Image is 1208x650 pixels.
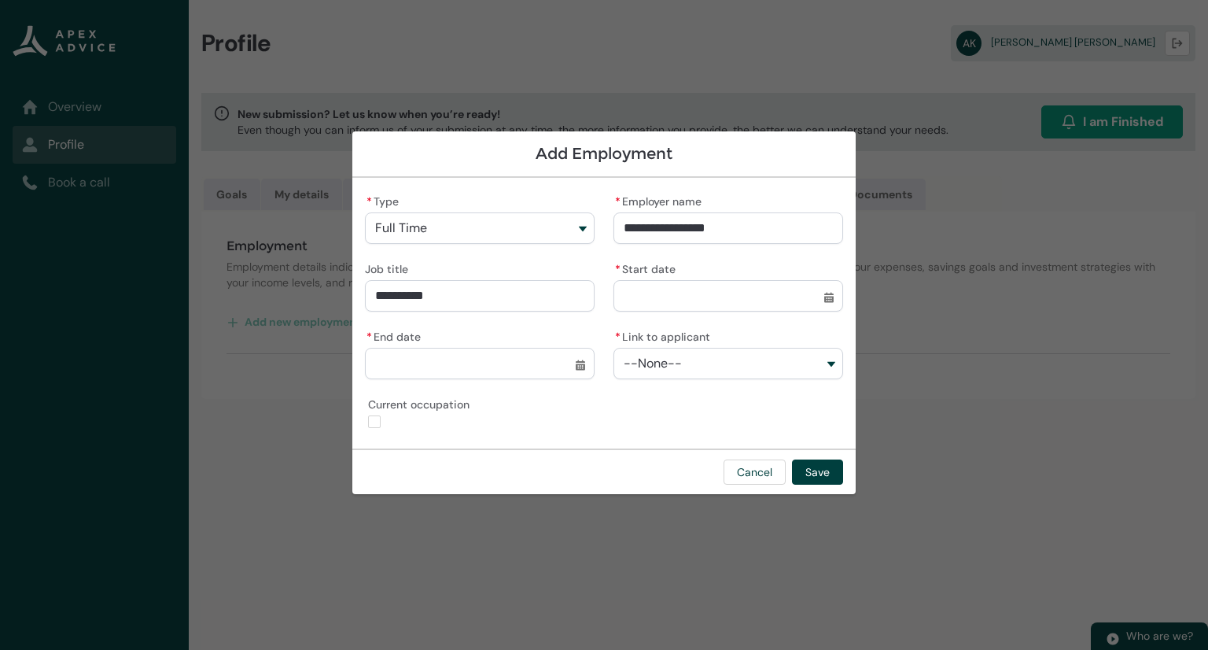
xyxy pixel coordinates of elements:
span: Full Time [375,221,427,235]
abbr: required [615,330,621,344]
label: Type [365,190,405,209]
button: Save [792,460,843,485]
button: Link to applicant [613,348,843,379]
h1: Add Employment [365,144,843,164]
label: Start date [613,258,682,277]
abbr: required [615,194,621,209]
label: End date [365,326,427,345]
abbr: required [366,330,372,344]
label: Employer name [613,190,708,209]
label: Job title [365,258,414,277]
button: Type [365,212,595,244]
abbr: required [366,194,372,209]
button: Cancel [724,460,786,485]
label: Link to applicant [613,326,716,345]
span: --None-- [624,356,682,371]
abbr: required [615,262,621,276]
span: Current occupation [368,393,476,412]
